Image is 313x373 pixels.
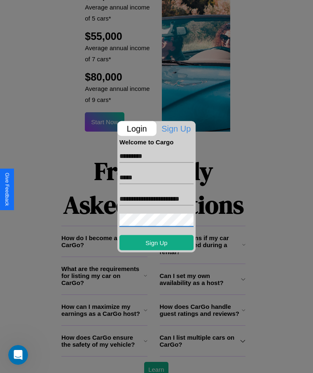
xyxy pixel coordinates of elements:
button: Sign Up [119,235,194,250]
p: Login [117,121,156,136]
div: Give Feedback [4,173,10,206]
h4: Welcome to Cargo [119,138,194,145]
p: Sign Up [157,121,196,136]
iframe: Intercom live chat [8,345,28,365]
